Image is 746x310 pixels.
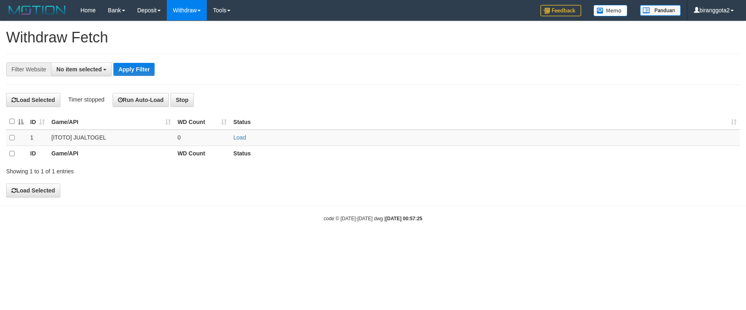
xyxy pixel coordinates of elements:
[6,62,51,76] div: Filter Website
[27,114,48,130] th: ID: activate to sort column ascending
[6,4,68,16] img: MOTION_logo.png
[113,93,169,107] button: Run Auto-Load
[174,114,230,130] th: WD Count: activate to sort column ascending
[27,130,48,146] td: 1
[170,93,194,107] button: Stop
[177,134,181,141] span: 0
[6,93,60,107] button: Load Selected
[640,5,681,16] img: panduan.png
[233,134,246,141] a: Load
[56,66,102,73] span: No item selected
[27,146,48,162] th: ID
[540,5,581,16] img: Feedback.jpg
[51,62,112,76] button: No item selected
[174,146,230,162] th: WD Count
[68,96,104,103] span: Timer stopped
[6,29,740,46] h1: Withdraw Fetch
[6,164,305,175] div: Showing 1 to 1 of 1 entries
[385,216,422,221] strong: [DATE] 00:57:25
[593,5,628,16] img: Button%20Memo.svg
[324,216,423,221] small: code © [DATE]-[DATE] dwg |
[230,146,740,162] th: Status
[6,184,60,197] button: Load Selected
[48,114,174,130] th: Game/API: activate to sort column ascending
[48,130,174,146] td: [ITOTO] JUALTOGEL
[113,63,155,76] button: Apply Filter
[48,146,174,162] th: Game/API
[230,114,740,130] th: Status: activate to sort column ascending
